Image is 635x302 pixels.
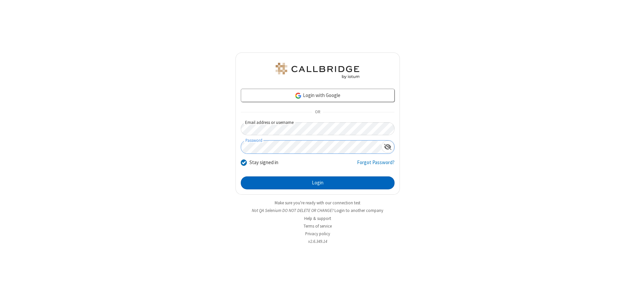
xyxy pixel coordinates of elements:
img: QA Selenium DO NOT DELETE OR CHANGE [274,63,361,79]
li: v2.6.349.14 [235,238,400,245]
li: Not QA Selenium DO NOT DELETE OR CHANGE? [235,207,400,214]
img: google-icon.png [295,92,302,99]
button: Login to another company [334,207,383,214]
a: Terms of service [304,223,332,229]
input: Password [241,141,381,153]
span: OR [312,108,323,117]
a: Make sure you're ready with our connection test [275,200,360,206]
input: Email address or username [241,122,395,135]
a: Help & support [304,216,331,221]
a: Login with Google [241,89,395,102]
label: Stay signed in [249,159,278,166]
a: Privacy policy [305,231,330,237]
button: Login [241,176,395,190]
div: Show password [381,141,394,153]
a: Forgot Password? [357,159,395,171]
